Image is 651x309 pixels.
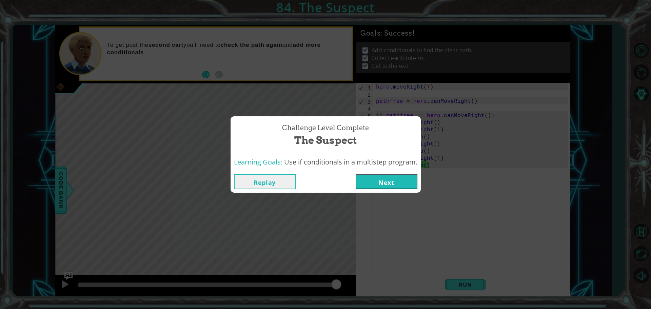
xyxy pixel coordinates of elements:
[356,174,417,189] button: Next
[234,174,296,189] button: Replay
[294,133,357,148] span: The Suspect
[284,157,417,167] span: Use if conditionals in a multistep program.
[234,157,282,167] span: Learning Goals:
[282,123,369,133] span: Challenge Level Complete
